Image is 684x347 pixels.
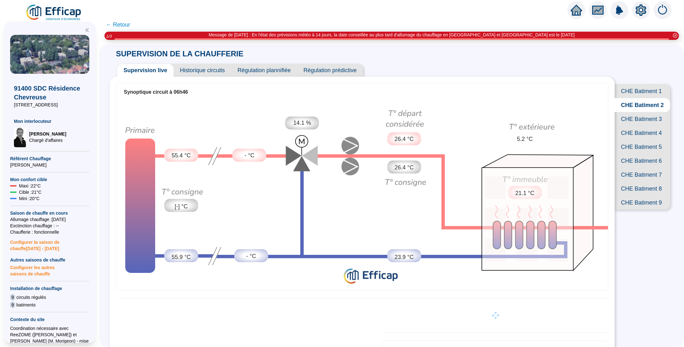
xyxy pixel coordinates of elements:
i: 1 / 3 [106,34,112,39]
img: alerts [654,1,671,19]
span: CHE Batiment 6 [615,154,670,168]
span: CHE Batiment 4 [615,126,670,140]
span: batiments [16,302,36,308]
span: setting [635,4,647,16]
span: close-circle [673,33,677,38]
span: [STREET_ADDRESS] [14,102,85,108]
span: Exctinction chauffage : -- [10,223,89,229]
span: double-left [85,28,89,32]
span: circuits régulés [16,294,46,300]
img: Chargé d'affaires [14,127,27,147]
span: Mon confort cible [10,176,89,183]
span: 26.4 °C [395,135,414,143]
span: Configurer la saison de chauffe [DATE] - [DATE] [10,235,89,252]
img: efficap energie logo [25,4,83,22]
span: - °C [244,151,254,160]
span: Mon interlocuteur [14,118,85,124]
span: [-] °C [175,202,188,211]
span: CHE Batiment 2 [615,98,670,112]
span: Contexte du site [10,316,89,323]
span: Chaufferie : fonctionnelle [10,229,89,235]
span: Référent Chauffage [10,155,89,162]
span: Allumage chauffage : [DATE] [10,216,89,223]
span: Historique circuits [174,64,231,77]
span: Saison de chauffe en cours [10,210,89,216]
span: 14.1 % [293,119,311,127]
span: CHE Batiment 1 [615,84,670,98]
span: home [571,4,582,16]
span: CHE Batiment 5 [615,140,670,154]
span: 5.2 °C [517,135,533,143]
div: Synoptique circuit à 06h46 [124,88,600,96]
span: 55.4 °C [172,151,191,160]
span: Maxi : 22 °C [19,183,41,189]
span: fund [592,4,604,16]
span: Cible : 21 °C [19,189,41,195]
span: 9 [10,302,15,308]
span: CHE Batiment 3 [615,112,670,126]
img: circuit-supervision.724c8d6b72cc0638e748.png [116,101,608,288]
span: 55.9 °C [172,253,191,262]
span: [PERSON_NAME] [10,162,89,168]
span: [PERSON_NAME] [29,131,66,137]
span: Régulation plannifiée [231,64,297,77]
span: Supervision live [117,64,174,77]
span: - °C [246,252,256,261]
img: alerts [611,1,628,19]
span: 91400 SDC Résidence Chevreuse [14,84,85,102]
span: CHE Batiment 9 [615,196,670,210]
span: 23.9 °C [395,253,414,262]
div: Synoptique [116,101,608,288]
span: 9 [10,294,15,300]
span: Installation de chauffage [10,285,89,292]
span: 26.4 °C [395,163,414,172]
span: Mini : 20 °C [19,195,40,202]
span: CHE Batiment 7 [615,168,670,182]
span: Chargé d'affaires [29,137,66,143]
span: ← Retour [106,20,130,29]
div: Message de [DATE] : En l'état des prévisions météo à 14 jours, la date conseillée au plus tard d'... [209,32,575,38]
span: Autres saisons de chauffe [10,257,89,263]
span: Configurer les autres saisons de chauffe [10,263,89,277]
span: Régulation prédictive [297,64,363,77]
span: SUPERVISION DE LA CHAUFFERIE [110,49,250,58]
span: CHE Batiment 8 [615,182,670,196]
